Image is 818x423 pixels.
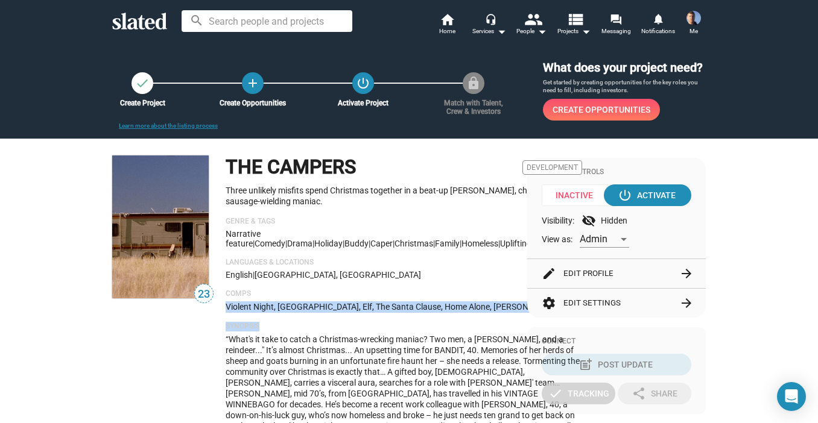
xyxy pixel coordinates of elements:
[581,354,653,375] div: Post Update
[135,76,150,90] mat-icon: check
[182,10,352,32] input: Search people and projects
[439,24,455,39] span: Home
[522,160,582,175] span: Development
[393,239,395,248] span: |
[543,78,706,95] p: Get started by creating opportunities for the key roles you need to fill, including investors.
[461,239,498,248] span: homeless
[287,239,312,248] span: Drama
[510,12,553,39] button: People
[516,24,547,39] div: People
[226,270,253,280] span: English
[112,155,209,298] img: THE CAMPERS
[314,239,343,248] span: Holiday
[285,239,287,248] span: |
[195,286,213,302] span: 23
[255,270,421,280] span: [GEOGRAPHIC_DATA], [GEOGRAPHIC_DATA]
[542,383,615,404] button: Tracking
[312,239,314,248] span: |
[580,233,607,245] span: Admin
[435,239,460,248] span: family
[679,8,708,40] button: Joel CousinsMe
[500,239,582,248] span: uplifting/inspirational
[686,11,701,25] img: Joel Cousins
[226,322,582,331] p: Synopsis
[426,12,468,39] a: Home
[226,301,582,313] p: Violent Night, [GEOGRAPHIC_DATA], Elf, The Santa Clause, Home Alone, [PERSON_NAME]
[253,270,255,280] span: |
[542,259,691,288] button: Edit Profile
[485,13,496,24] mat-icon: headset_mic
[226,185,582,207] p: Three unlikely misfits spend Christmas together in a beat-up [PERSON_NAME], chasing after a sausa...
[542,184,615,206] span: Inactive
[542,337,691,346] div: Connect
[242,72,264,94] a: Create Opportunities
[352,72,374,94] button: Activate Project
[548,383,609,404] div: Tracking
[542,213,691,228] div: Visibility: Hidden
[472,24,506,39] div: Services
[690,24,698,39] span: Me
[343,239,344,248] span: |
[395,239,433,248] span: Christmas
[579,357,593,372] mat-icon: post_add
[226,154,356,180] h1: THE CAMPERS
[226,258,582,268] p: Languages & Locations
[601,24,631,39] span: Messaging
[433,239,435,248] span: |
[610,13,621,25] mat-icon: forum
[553,99,650,121] span: Create Opportunities
[356,76,370,90] mat-icon: power_settings_new
[542,296,556,310] mat-icon: settings
[652,13,664,24] mat-icon: notifications
[582,213,596,228] mat-icon: visibility_off
[632,386,646,401] mat-icon: share
[255,239,285,248] span: Comedy
[103,99,182,107] div: Create Project
[119,122,218,129] a: Learn more about the listing process
[370,239,393,248] span: caper
[542,354,691,375] button: Post Update
[553,12,595,39] button: Projects
[542,289,691,318] button: Edit Settings
[632,383,677,404] div: Share
[618,188,632,202] mat-icon: power_settings_new
[246,76,260,90] mat-icon: add
[460,239,461,248] span: |
[369,239,370,248] span: |
[595,12,637,39] a: Messaging
[679,296,694,310] mat-icon: arrow_forward
[548,386,563,401] mat-icon: check
[226,229,261,248] span: Narrative feature
[344,239,369,248] span: buddy
[543,99,660,121] a: Create Opportunities
[468,12,510,39] button: Services
[566,10,584,28] mat-icon: view_list
[579,24,593,39] mat-icon: arrow_drop_down
[557,24,591,39] span: Projects
[542,234,572,245] span: View as:
[542,266,556,281] mat-icon: edit
[620,184,676,206] div: Activate
[542,168,691,177] div: Admin Controls
[494,24,509,39] mat-icon: arrow_drop_down
[618,383,691,404] button: Share
[777,382,806,411] div: Open Intercom Messenger
[524,10,542,28] mat-icon: people
[534,24,549,39] mat-icon: arrow_drop_down
[440,12,454,27] mat-icon: home
[604,184,691,206] button: Activate
[253,239,255,248] span: |
[213,99,293,107] div: Create Opportunities
[226,289,582,299] p: Comps
[679,266,694,281] mat-icon: arrow_forward
[637,12,679,39] a: Notifications
[498,239,500,248] span: |
[543,60,706,76] h3: What does your project need?
[226,217,582,227] p: Genre & Tags
[323,99,403,107] div: Activate Project
[641,24,675,39] span: Notifications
